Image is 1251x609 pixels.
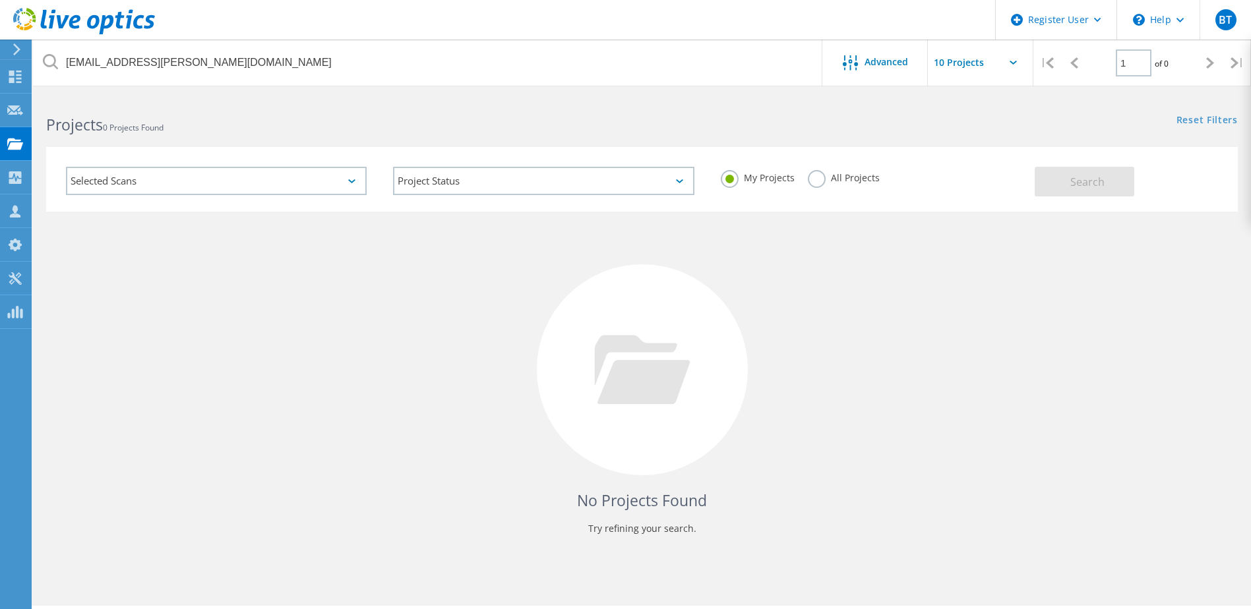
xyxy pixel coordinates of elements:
[59,518,1225,539] p: Try refining your search.
[1224,40,1251,86] div: |
[1033,40,1060,86] div: |
[103,122,164,133] span: 0 Projects Found
[46,114,103,135] b: Projects
[1176,115,1238,127] a: Reset Filters
[1070,175,1105,189] span: Search
[33,40,823,86] input: Search projects by name, owner, ID, company, etc
[59,490,1225,511] h4: No Projects Found
[1133,14,1145,26] svg: \n
[1035,167,1134,196] button: Search
[865,57,908,67] span: Advanced
[13,28,155,37] a: Live Optics Dashboard
[393,167,694,195] div: Project Status
[1155,58,1169,69] span: of 0
[808,170,880,183] label: All Projects
[721,170,795,183] label: My Projects
[1219,14,1232,25] span: BT
[66,167,367,195] div: Selected Scans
